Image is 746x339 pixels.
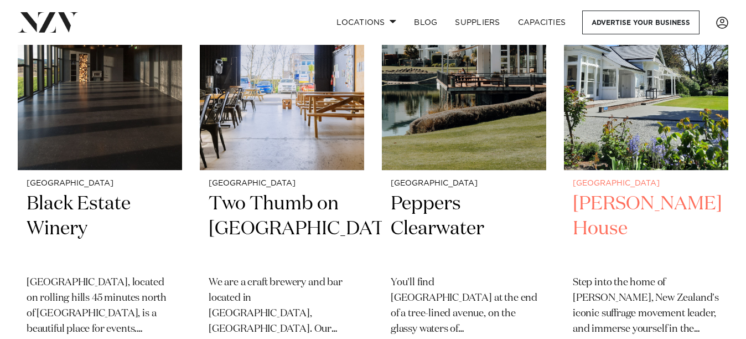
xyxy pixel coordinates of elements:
a: Advertise your business [582,11,700,34]
a: Capacities [509,11,575,34]
a: Locations [328,11,405,34]
p: [GEOGRAPHIC_DATA], located on rolling hills 45 minutes north of [GEOGRAPHIC_DATA], is a beautiful... [27,275,173,337]
p: Step into the home of [PERSON_NAME], New Zealand's iconic suffrage movement leader, and immerse y... [573,275,719,337]
small: [GEOGRAPHIC_DATA] [573,179,719,188]
small: [GEOGRAPHIC_DATA] [391,179,537,188]
p: We are a craft brewery and bar located in [GEOGRAPHIC_DATA], [GEOGRAPHIC_DATA]. Our venue is the ... [209,275,355,337]
p: You'll find [GEOGRAPHIC_DATA] at the end of a tree-lined avenue, on the glassy waters of [GEOGRAP... [391,275,537,337]
h2: [PERSON_NAME] House [573,192,719,266]
small: [GEOGRAPHIC_DATA] [209,179,355,188]
h2: Two Thumb on [GEOGRAPHIC_DATA] [209,192,355,266]
small: [GEOGRAPHIC_DATA] [27,179,173,188]
a: BLOG [405,11,446,34]
img: nzv-logo.png [18,12,78,32]
h2: Peppers Clearwater [391,192,537,266]
h2: Black Estate Winery [27,192,173,266]
a: SUPPLIERS [446,11,509,34]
